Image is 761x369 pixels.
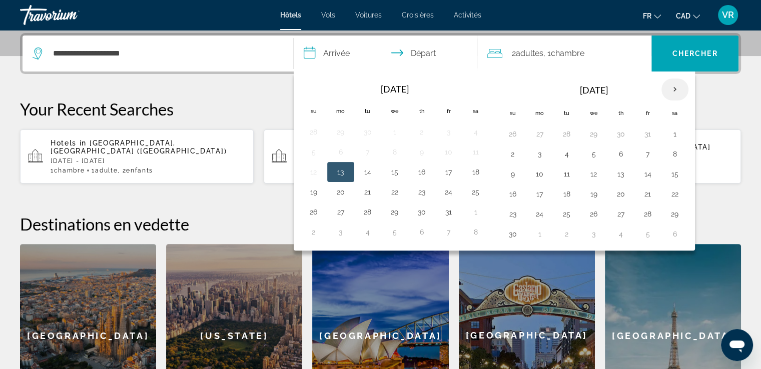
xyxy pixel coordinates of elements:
button: Day 16 [414,165,430,179]
button: Day 25 [468,185,484,199]
button: Day 11 [559,167,575,181]
span: , 2 [118,167,153,174]
button: Hotels in [GEOGRAPHIC_DATA], [GEOGRAPHIC_DATA] ([GEOGRAPHIC_DATA])[DATE] - [DATE]1Chambre1Adulte,... [20,129,254,184]
button: Day 31 [441,205,457,219]
button: Day 8 [667,147,683,161]
button: Day 20 [613,187,629,201]
button: Day 16 [505,187,521,201]
button: Day 1 [667,127,683,141]
span: Hotels in [51,139,87,147]
button: Day 27 [333,205,349,219]
button: Day 26 [505,127,521,141]
th: [DATE] [526,78,661,102]
span: Chercher [672,49,718,57]
span: Adulte [95,167,118,174]
button: Day 15 [667,167,683,181]
button: Day 13 [333,165,349,179]
button: Day 30 [505,227,521,241]
button: Day 14 [360,165,376,179]
button: Day 5 [640,227,656,241]
span: Chambre [54,167,85,174]
button: Day 15 [387,165,403,179]
a: Activités [454,11,481,19]
button: Day 24 [532,207,548,221]
th: [DATE] [327,78,462,100]
button: Change language [643,8,661,23]
button: Day 22 [387,185,403,199]
span: VR [722,10,734,20]
button: Day 2 [505,147,521,161]
a: Vols [321,11,335,19]
button: Day 5 [586,147,602,161]
button: Day 7 [441,225,457,239]
button: Day 30 [613,127,629,141]
input: Search hotel destination [52,46,278,61]
button: Day 11 [468,145,484,159]
button: Day 29 [387,205,403,219]
span: CAD [676,12,690,20]
button: Day 9 [414,145,430,159]
button: Travelers: 2 adults, 0 children [477,35,651,71]
button: Day 7 [640,147,656,161]
button: Day 9 [505,167,521,181]
button: Day 2 [414,125,430,139]
button: Select check in and out date [294,35,478,71]
button: Day 21 [360,185,376,199]
button: Day 29 [667,207,683,221]
button: Day 4 [468,125,484,139]
button: Day 2 [306,225,322,239]
a: Hôtels [280,11,301,19]
button: Day 4 [360,225,376,239]
button: Day 17 [441,165,457,179]
button: Day 23 [414,185,430,199]
button: Day 28 [360,205,376,219]
button: Day 2 [559,227,575,241]
button: Day 23 [505,207,521,221]
button: Day 12 [586,167,602,181]
button: Day 8 [387,145,403,159]
span: 2 [511,46,543,60]
button: Day 31 [640,127,656,141]
iframe: Bouton de lancement de la fenêtre de messagerie [721,329,753,361]
button: Day 6 [333,145,349,159]
button: Day 10 [441,145,457,159]
button: Day 12 [306,165,322,179]
button: Day 14 [640,167,656,181]
button: Day 27 [613,207,629,221]
button: Day 28 [640,207,656,221]
button: Day 19 [306,185,322,199]
span: 1 [51,167,85,174]
button: Day 3 [333,225,349,239]
a: Travorium [20,2,120,28]
button: Day 1 [532,227,548,241]
button: Day 25 [559,207,575,221]
button: Day 29 [586,127,602,141]
button: Day 4 [559,147,575,161]
span: fr [643,12,651,20]
button: Day 30 [414,205,430,219]
div: Search widget [23,35,738,71]
button: Change currency [676,8,700,23]
button: Day 10 [532,167,548,181]
button: Day 29 [333,125,349,139]
a: Voitures [355,11,382,19]
button: Hotels in Charlottetown, [GEOGRAPHIC_DATA][PERSON_NAME], [GEOGRAPHIC_DATA], [GEOGRAPHIC_DATA] (YY... [264,129,497,184]
a: Croisières [402,11,434,19]
span: Adultes [515,48,543,58]
button: User Menu [715,4,741,25]
span: [GEOGRAPHIC_DATA], [GEOGRAPHIC_DATA] ([GEOGRAPHIC_DATA]) [51,139,227,155]
button: Day 30 [360,125,376,139]
button: Day 6 [667,227,683,241]
button: Search [651,35,738,71]
button: Day 20 [333,185,349,199]
button: Day 27 [532,127,548,141]
button: Day 26 [586,207,602,221]
h2: Destinations en vedette [20,214,741,234]
button: Day 7 [360,145,376,159]
button: Day 1 [468,205,484,219]
button: Day 5 [387,225,403,239]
